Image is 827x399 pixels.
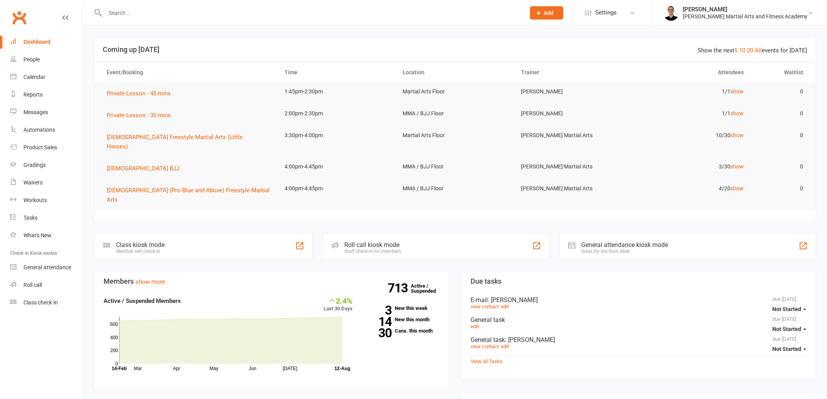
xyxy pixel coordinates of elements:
[344,249,401,254] div: Staff check-in for members
[277,63,396,82] th: Time
[755,47,762,54] a: All
[364,328,439,333] a: 30Canx. this month
[10,156,82,174] a: Gradings
[10,86,82,104] a: Reports
[107,111,176,120] button: Private Lesson - 30 mins
[136,278,165,285] a: show more
[10,68,82,86] a: Calendar
[23,39,50,45] div: Dashboard
[10,227,82,244] a: What's New
[471,324,479,329] a: edit
[23,91,43,98] div: Reports
[501,344,509,349] a: edit
[471,358,503,364] a: View all Tasks
[277,104,396,123] td: 2:00pm-2:30pm
[388,282,411,294] strong: 713
[772,346,801,352] span: Not Started
[683,13,807,20] div: [PERSON_NAME] Martial Arts and Fitness Academy
[751,82,810,101] td: 0
[471,316,806,324] div: General task
[505,336,555,344] span: : [PERSON_NAME]
[104,277,439,285] h3: Members
[396,104,514,123] td: MMA / BJJ Floor
[734,47,737,54] a: 5
[514,126,632,145] td: [PERSON_NAME] Martial Arts
[10,191,82,209] a: Workouts
[23,232,52,238] div: What's New
[277,179,396,198] td: 4:00pm-4:45pm
[364,317,439,322] a: 14New this month
[514,63,632,82] th: Trainer
[23,299,58,306] div: Class check-in
[730,185,744,191] a: show
[10,276,82,294] a: Roll call
[772,322,806,336] button: Not Started
[116,249,165,254] div: Member self check-in
[364,304,392,316] strong: 3
[364,316,392,327] strong: 14
[100,63,277,82] th: Event/Booking
[581,249,668,254] div: Great for the front desk
[23,264,71,270] div: General attendance
[364,306,439,311] a: 3New this week
[364,327,392,339] strong: 30
[103,7,520,18] input: Search...
[23,56,40,63] div: People
[107,187,270,203] span: [DEMOGRAPHIC_DATA] (Pro Blue and Above) Freestyle Martial Arts
[23,282,42,288] div: Roll call
[488,296,538,304] span: : [PERSON_NAME]
[103,46,807,54] h3: Coming up [DATE]
[544,10,553,16] span: Add
[772,326,801,332] span: Not Started
[471,304,499,310] a: view contact
[751,104,810,123] td: 0
[730,110,744,116] a: show
[324,296,353,313] div: Last 30 Days
[23,215,38,221] div: Tasks
[107,112,171,119] span: Private Lesson - 30 mins
[277,157,396,176] td: 4:00pm-4:45pm
[9,8,29,27] a: Clubworx
[10,174,82,191] a: Waivers
[772,306,801,312] span: Not Started
[595,4,617,21] span: Settings
[23,74,45,80] div: Calendar
[23,197,47,203] div: Workouts
[23,179,43,186] div: Waivers
[23,127,55,133] div: Automations
[23,162,46,168] div: Gradings
[107,186,270,204] button: [DEMOGRAPHIC_DATA] (Pro Blue and Above) Freestyle Martial Arts
[698,46,807,55] div: Show the next events for [DATE]
[396,179,514,198] td: MMA / BJJ Floor
[683,6,807,13] div: [PERSON_NAME]
[632,157,751,176] td: 3/30
[107,132,270,151] button: [DEMOGRAPHIC_DATA] Freestyle Martial Arts (Little Heroes)
[730,88,744,95] a: show
[772,342,806,356] button: Not Started
[344,241,401,249] div: Roll call kiosk mode
[396,63,514,82] th: Location
[396,157,514,176] td: MMA / BJJ Floor
[107,90,171,97] span: Private Lesson - 45 mins
[730,163,744,170] a: show
[411,277,445,299] a: 713Active / Suspended
[471,277,806,285] h3: Due tasks
[632,126,751,145] td: 10/30
[107,164,185,173] button: [DEMOGRAPHIC_DATA] BJJ
[751,63,810,82] th: Waitlist
[751,126,810,145] td: 0
[751,179,810,198] td: 0
[10,104,82,121] a: Messages
[10,121,82,139] a: Automations
[324,296,353,305] div: 2.4%
[471,336,806,344] div: General task
[730,132,744,138] a: show
[471,344,499,349] a: view contact
[277,126,396,145] td: 3:30pm-4:00pm
[632,104,751,123] td: 1/1
[632,63,751,82] th: Attendees
[514,104,632,123] td: [PERSON_NAME]
[116,241,165,249] div: Class kiosk mode
[10,33,82,51] a: Dashboard
[396,82,514,101] td: Martial Arts Floor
